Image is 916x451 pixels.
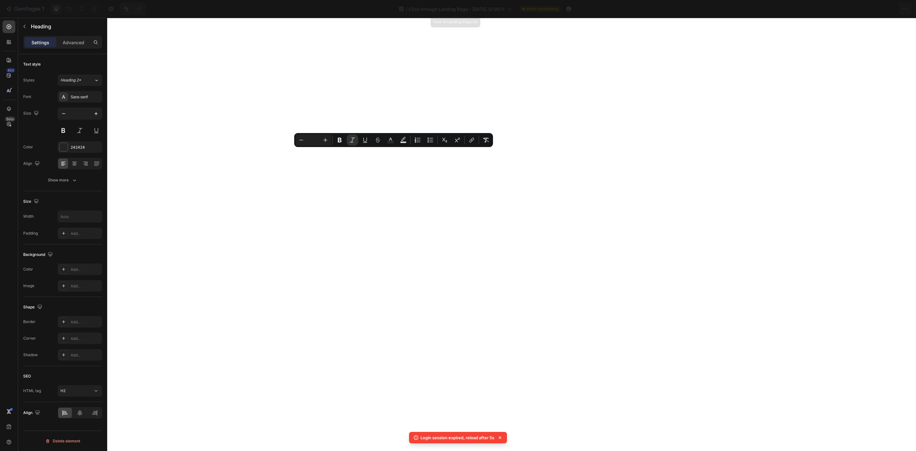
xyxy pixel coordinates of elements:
div: Shadow [23,352,38,358]
div: Add... [71,231,101,236]
div: HTML tag [23,388,41,394]
div: Padding [23,230,38,236]
div: Styles [23,77,34,83]
button: Show more [23,174,102,186]
div: Border [23,319,36,325]
div: Undo/Redo [120,3,146,15]
div: Align [23,409,41,417]
div: Color [23,266,33,272]
div: Size [23,109,40,118]
span: Click-through Landing Page - [DATE] 12:05:11 [409,6,504,12]
div: Add... [71,267,101,272]
div: Add... [71,336,101,342]
p: Advanced [63,39,84,46]
div: Corner [23,335,36,341]
div: Background [23,250,54,259]
div: SEO [23,373,31,379]
span: / [406,6,407,12]
div: Delete element [45,437,80,445]
div: Color [23,144,33,150]
span: H2 [60,388,66,393]
span: Save [856,6,866,12]
button: Save [850,3,871,15]
span: Need republishing [526,6,559,12]
div: Font [23,94,31,100]
div: Show more [48,177,78,183]
button: 7 [3,3,47,15]
div: Add... [71,352,101,358]
div: Size [23,197,40,206]
div: 450 [6,68,15,73]
div: Sans-serif [71,94,101,100]
div: Add... [71,283,101,289]
div: Beta [5,116,15,122]
div: Shape [23,303,44,312]
p: Settings [31,39,49,46]
div: Editor contextual toolbar [294,133,493,147]
div: Align [23,159,41,168]
p: Login session expired, reload after 5s [420,434,494,441]
p: 7 [42,5,45,13]
p: Heading [31,23,100,30]
div: Text style [23,61,41,67]
button: Publish [874,3,900,15]
button: Heading 2* [58,74,102,86]
span: Heading 2* [60,77,81,83]
input: Auto [58,211,102,222]
div: Publish [879,6,895,12]
div: Width [23,214,34,219]
div: Add... [71,319,101,325]
div: Image [23,283,34,289]
button: H2 [58,385,102,397]
div: 242424 [71,144,101,150]
button: Delete element [23,436,102,446]
iframe: To enrich screen reader interactions, please activate Accessibility in Grammarly extension settings [107,18,916,451]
